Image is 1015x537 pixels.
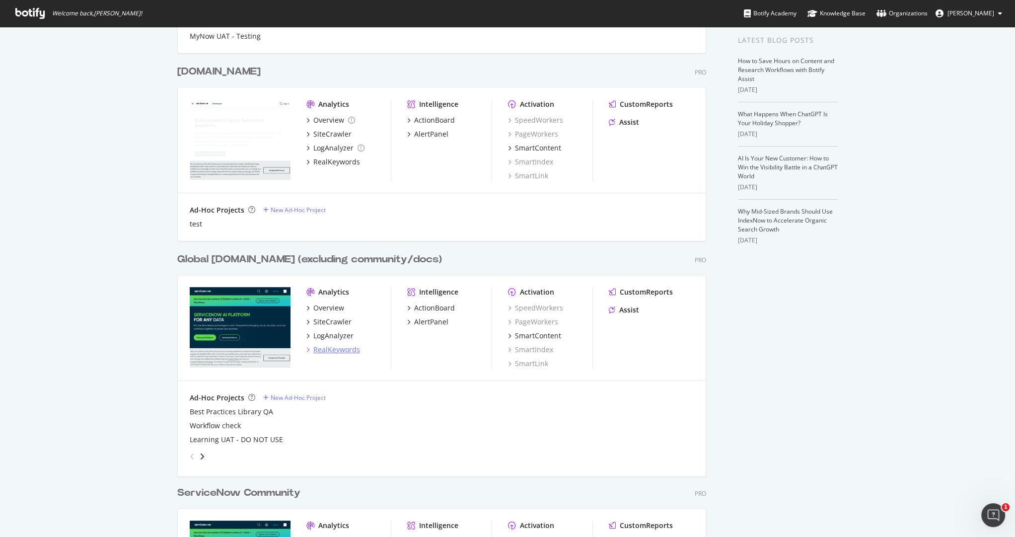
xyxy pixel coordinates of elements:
a: SpeedWorkers [508,115,563,125]
a: RealKeywords [306,345,360,355]
a: Assist [609,117,639,127]
a: SmartContent [508,143,561,153]
img: servicenow.com [190,287,290,368]
div: AlertPanel [414,317,448,327]
a: Workflow check [190,421,241,431]
a: AI Is Your New Customer: How to Win the Visibility Battle in a ChatGPT World [738,154,838,180]
a: CustomReports [609,521,673,531]
div: Activation [520,521,554,531]
a: SmartLink [508,171,548,181]
div: [DATE] [738,183,838,192]
iframe: Intercom live chat [981,503,1005,527]
div: RealKeywords [313,345,360,355]
div: Overview [313,115,344,125]
div: Analytics [318,99,349,109]
a: SiteCrawler [306,129,352,139]
a: CustomReports [609,287,673,297]
div: [DOMAIN_NAME] [177,65,261,79]
div: ActionBoard [414,115,455,125]
div: Organizations [876,8,928,18]
div: Pro [695,68,706,77]
a: New Ad-Hoc Project [263,206,326,214]
div: Knowledge Base [807,8,866,18]
div: Intelligence [419,287,458,297]
img: developer.servicenow.com [190,99,290,180]
div: Ad-Hoc Projects [190,205,244,215]
div: angle-left [186,449,199,464]
div: Pro [695,489,706,498]
div: Activation [520,287,554,297]
span: Tim Manalo [947,9,994,17]
a: What Happens When ChatGPT Is Your Holiday Shopper? [738,110,828,127]
a: How to Save Hours on Content and Research Workflows with Botify Assist [738,57,834,83]
a: LogAnalyzer [306,331,354,341]
a: PageWorkers [508,317,558,327]
div: SiteCrawler [313,317,352,327]
div: [DATE] [738,85,838,94]
a: New Ad-Hoc Project [263,393,326,402]
a: Why Mid-Sized Brands Should Use IndexNow to Accelerate Organic Search Growth [738,207,833,233]
div: Pro [695,256,706,264]
a: ActionBoard [407,115,455,125]
div: SmartContent [515,143,561,153]
a: test [190,219,202,229]
a: AlertPanel [407,317,448,327]
div: Analytics [318,521,349,531]
div: LogAnalyzer [313,331,354,341]
div: Assist [619,117,639,127]
a: ServiceNow Community [177,486,304,500]
div: Latest Blog Posts [738,35,838,46]
a: Best Practices Library QA [190,407,273,417]
div: CustomReports [620,99,673,109]
a: PageWorkers [508,129,558,139]
a: AlertPanel [407,129,448,139]
a: LogAnalyzer [306,143,364,153]
div: RealKeywords [313,157,360,167]
button: [PERSON_NAME] [928,5,1010,21]
div: Global [DOMAIN_NAME] (excluding community/docs) [177,252,442,267]
div: Assist [619,305,639,315]
a: ActionBoard [407,303,455,313]
div: CustomReports [620,521,673,531]
div: AlertPanel [414,129,448,139]
a: Overview [306,115,355,125]
a: SiteCrawler [306,317,352,327]
div: CustomReports [620,287,673,297]
a: SmartLink [508,359,548,369]
div: [DATE] [738,236,838,245]
a: Overview [306,303,344,313]
div: SmartContent [515,331,561,341]
div: ServiceNow Community [177,486,300,500]
span: Welcome back, [PERSON_NAME] ! [52,9,142,17]
div: Ad-Hoc Projects [190,393,244,403]
div: SiteCrawler [313,129,352,139]
a: SmartIndex [508,345,553,355]
div: Activation [520,99,554,109]
a: RealKeywords [306,157,360,167]
a: SmartIndex [508,157,553,167]
div: LogAnalyzer [313,143,354,153]
a: Learning UAT - DO NOT USE [190,435,283,445]
a: MyNow UAT - Testing [190,31,261,41]
a: [DOMAIN_NAME] [177,65,265,79]
div: New Ad-Hoc Project [271,393,326,402]
div: Botify Academy [744,8,797,18]
a: CustomReports [609,99,673,109]
div: Intelligence [419,521,458,531]
div: New Ad-Hoc Project [271,206,326,214]
div: Intelligence [419,99,458,109]
a: Global [DOMAIN_NAME] (excluding community/docs) [177,252,446,267]
div: Analytics [318,287,349,297]
div: [DATE] [738,130,838,139]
